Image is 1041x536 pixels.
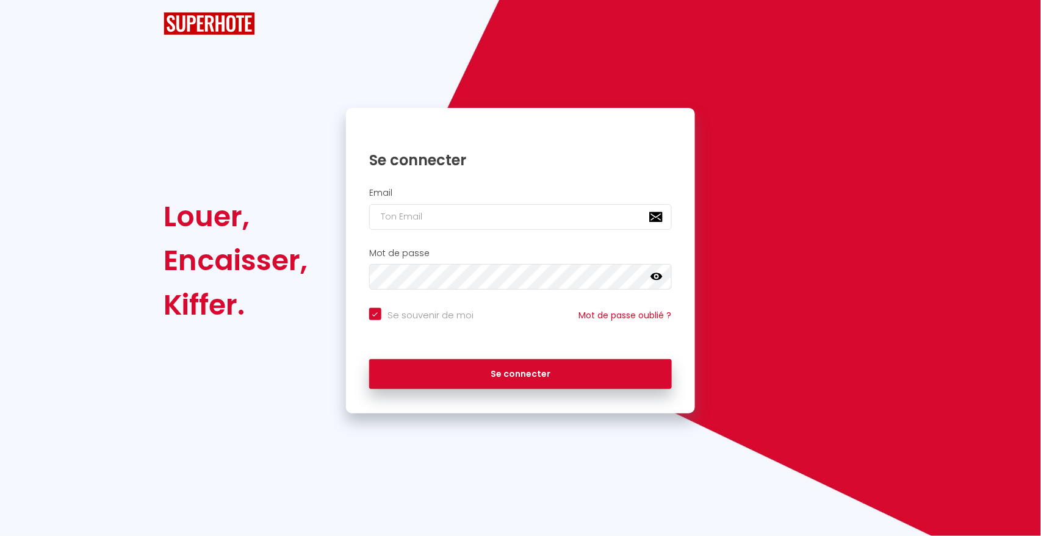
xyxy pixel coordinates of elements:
[164,238,308,282] div: Encaisser,
[369,359,672,390] button: Se connecter
[164,12,255,35] img: SuperHote logo
[579,309,672,321] a: Mot de passe oublié ?
[164,283,308,327] div: Kiffer.
[369,188,672,198] h2: Email
[164,195,308,238] div: Louer,
[369,151,672,170] h1: Se connecter
[369,204,672,230] input: Ton Email
[10,5,46,41] button: Ouvrir le widget de chat LiveChat
[369,248,672,259] h2: Mot de passe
